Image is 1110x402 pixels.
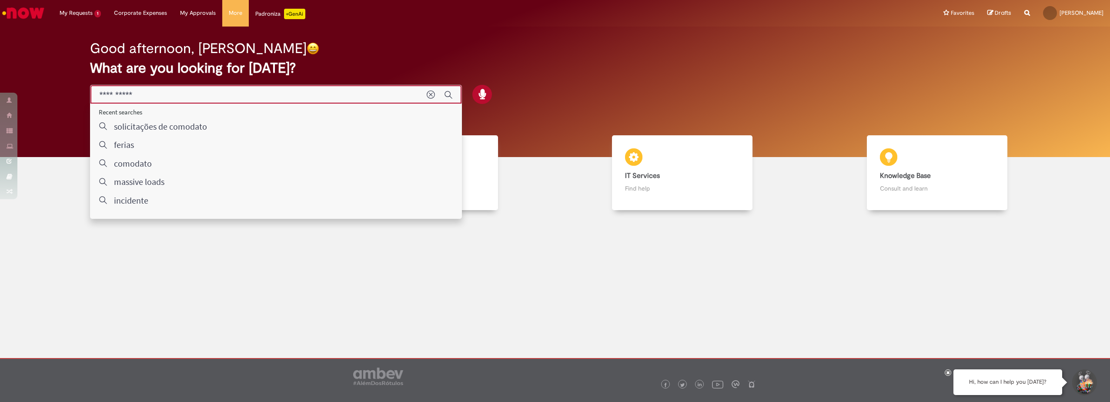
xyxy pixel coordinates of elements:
img: logo_footer_workplace.png [732,380,739,388]
p: Find help [625,184,739,193]
img: logo_footer_youtube.png [712,379,723,390]
span: Favorites [951,9,974,17]
img: logo_footer_linkedin.png [698,382,702,388]
span: My Requests [60,9,93,17]
img: happy-face.png [307,42,319,55]
img: logo_footer_naosei.png [748,380,756,388]
div: Padroniza [255,9,305,19]
a: IT Services Find help [555,135,810,211]
button: Start Support Conversation [1071,369,1097,395]
a: Knowledge Base Consult and learn [810,135,1065,211]
img: logo_footer_twitter.png [680,383,685,387]
span: [PERSON_NAME] [1060,9,1103,17]
b: Knowledge Base [880,171,931,180]
img: logo_footer_facebook.png [663,383,668,387]
a: Drafts [987,9,1011,17]
span: Corporate Expenses [114,9,167,17]
h2: What are you looking for [DATE]? [90,60,1020,76]
p: +GenAi [284,9,305,19]
a: Clear up doubts Clear up doubts with Lupi Assist and Gen AI [46,135,301,211]
p: Consult and learn [880,184,994,193]
h2: Good afternoon, [PERSON_NAME] [90,41,307,56]
span: 1 [94,10,101,17]
img: ServiceNow [1,4,46,22]
div: Hi, how can I help you [DATE]? [953,369,1062,395]
img: logo_footer_ambev_rotulo_gray.png [353,368,403,385]
span: More [229,9,242,17]
span: Drafts [995,9,1011,17]
span: My Approvals [180,9,216,17]
b: IT Services [625,171,660,180]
